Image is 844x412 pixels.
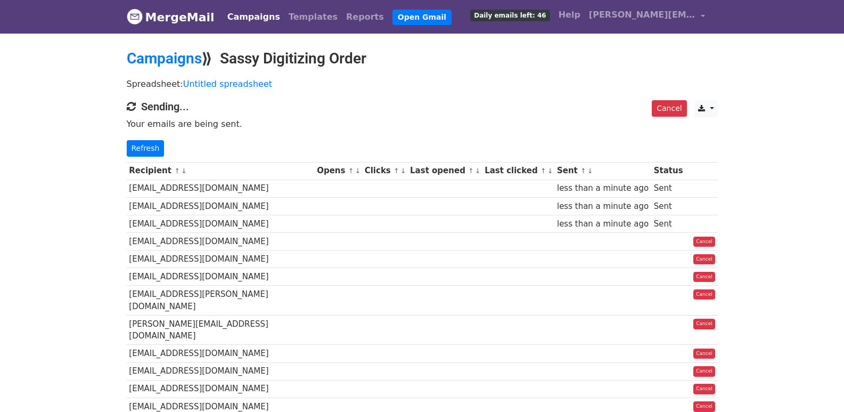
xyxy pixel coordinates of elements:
a: ↓ [475,167,481,175]
a: ↑ [174,167,180,175]
td: [EMAIL_ADDRESS][DOMAIN_NAME] [127,180,315,197]
a: ↑ [540,167,546,175]
a: ↑ [348,167,354,175]
a: ↓ [547,167,553,175]
a: ↓ [400,167,406,175]
td: [PERSON_NAME][EMAIL_ADDRESS][DOMAIN_NAME] [127,315,315,345]
td: [EMAIL_ADDRESS][DOMAIN_NAME] [127,251,315,268]
a: Campaigns [127,50,202,67]
p: Your emails are being sent. [127,118,718,130]
td: [EMAIL_ADDRESS][DOMAIN_NAME] [127,215,315,232]
a: Campaigns [223,6,284,28]
a: ↑ [468,167,474,175]
a: Cancel [693,401,715,412]
td: Sent [651,197,685,215]
a: ↓ [355,167,360,175]
a: Cancel [693,349,715,359]
h2: ⟫ Sassy Digitizing Order [127,50,718,68]
td: Sent [651,215,685,232]
a: Cancel [693,319,715,329]
h4: Sending... [127,100,718,113]
a: Templates [284,6,342,28]
a: Daily emails left: 46 [466,4,554,26]
span: Daily emails left: 46 [470,10,550,21]
a: Reports [342,6,388,28]
th: Status [651,162,685,180]
a: Refresh [127,140,165,157]
span: [PERSON_NAME][EMAIL_ADDRESS][DOMAIN_NAME] [589,9,695,21]
div: less than a minute ago [557,200,649,213]
a: Untitled spreadsheet [183,79,272,89]
td: [EMAIL_ADDRESS][DOMAIN_NAME] [127,268,315,286]
a: Cancel [693,289,715,300]
th: Clicks [362,162,407,180]
th: Last opened [407,162,482,180]
a: Cancel [693,366,715,377]
a: Cancel [693,272,715,282]
div: less than a minute ago [557,218,649,230]
a: ↑ [580,167,586,175]
a: MergeMail [127,6,215,28]
a: ↓ [181,167,187,175]
div: less than a minute ago [557,182,649,195]
th: Opens [314,162,362,180]
a: ↓ [587,167,593,175]
td: [EMAIL_ADDRESS][DOMAIN_NAME] [127,380,315,398]
th: Last clicked [482,162,554,180]
a: Cancel [652,100,686,117]
a: Cancel [693,384,715,394]
td: [EMAIL_ADDRESS][DOMAIN_NAME] [127,362,315,380]
td: [EMAIL_ADDRESS][DOMAIN_NAME] [127,345,315,362]
p: Spreadsheet: [127,78,718,90]
a: Cancel [693,254,715,265]
td: Sent [651,180,685,197]
a: ↑ [394,167,399,175]
td: [EMAIL_ADDRESS][PERSON_NAME][DOMAIN_NAME] [127,286,315,316]
a: Open Gmail [392,10,452,25]
th: Recipient [127,162,315,180]
a: Cancel [693,237,715,247]
a: Help [554,4,585,26]
img: MergeMail logo [127,9,143,25]
td: [EMAIL_ADDRESS][DOMAIN_NAME] [127,232,315,250]
th: Sent [554,162,651,180]
a: [PERSON_NAME][EMAIL_ADDRESS][DOMAIN_NAME] [585,4,709,29]
td: [EMAIL_ADDRESS][DOMAIN_NAME] [127,197,315,215]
